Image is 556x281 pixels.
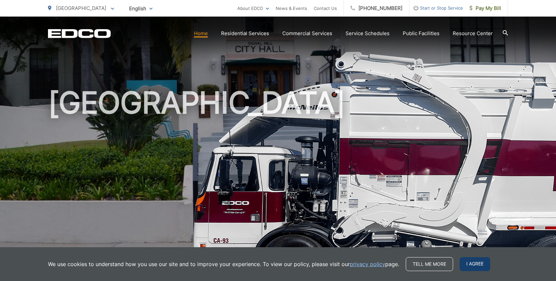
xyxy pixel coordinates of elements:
a: Home [194,29,208,37]
p: We use cookies to understand how you use our site and to improve your experience. To view our pol... [48,260,399,268]
a: privacy policy [350,260,385,268]
span: Pay My Bill [470,4,501,12]
a: Public Facilities [403,29,440,37]
a: Service Schedules [346,29,390,37]
a: About EDCO [237,4,269,12]
a: News & Events [276,4,307,12]
span: English [124,3,158,14]
span: I agree [460,257,490,271]
a: Residential Services [221,29,269,37]
a: Contact Us [314,4,337,12]
span: [GEOGRAPHIC_DATA] [56,5,106,11]
a: Tell me more [406,257,453,271]
a: Commercial Services [282,29,332,37]
a: Resource Center [453,29,493,37]
a: EDCD logo. Return to the homepage. [48,29,111,38]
